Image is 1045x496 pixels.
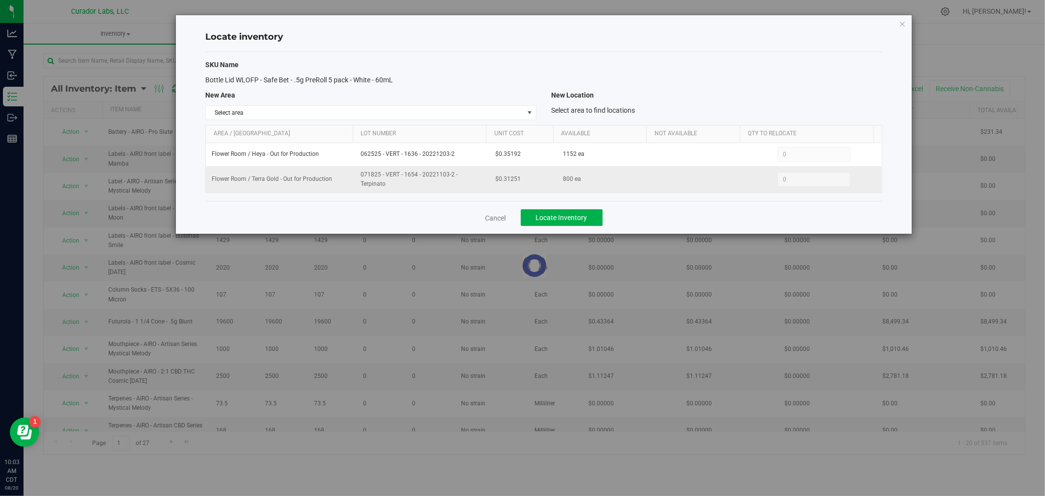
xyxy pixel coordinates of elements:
[494,130,550,138] a: Unit Cost
[29,416,41,428] iframe: Resource center unread badge
[361,149,484,159] span: 062525 - VERT - 1636 - 20221203-2
[563,149,585,159] span: 1152 ea
[205,91,235,99] span: New Area
[206,106,524,120] span: Select area
[205,31,882,44] h4: Locate inventory
[214,130,349,138] a: Area / [GEOGRAPHIC_DATA]
[212,174,332,184] span: Flower Room / Terra Gold - Out for Production
[561,130,643,138] a: Available
[486,213,506,223] a: Cancel
[521,209,603,226] button: Locate Inventory
[524,106,536,120] span: select
[361,170,484,189] span: 071825 - VERT - 1654 - 20221103-2 - Terpinato
[205,76,393,84] span: Bottle Lid WLOFP - Safe Bet - .5g PreRoll 5 pack - White - 60mL
[496,174,521,184] span: $0.31251
[10,418,39,447] iframe: Resource center
[496,149,521,159] span: $0.35192
[655,130,736,138] a: Not Available
[536,214,587,222] span: Locate Inventory
[205,61,239,69] span: SKU Name
[563,174,582,184] span: 800 ea
[748,130,870,138] a: Qty to Relocate
[212,149,319,159] span: Flower Room / Heya - Out for Production
[551,106,635,114] span: Select area to find locations
[551,91,594,99] span: New Location
[361,130,483,138] a: Lot Number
